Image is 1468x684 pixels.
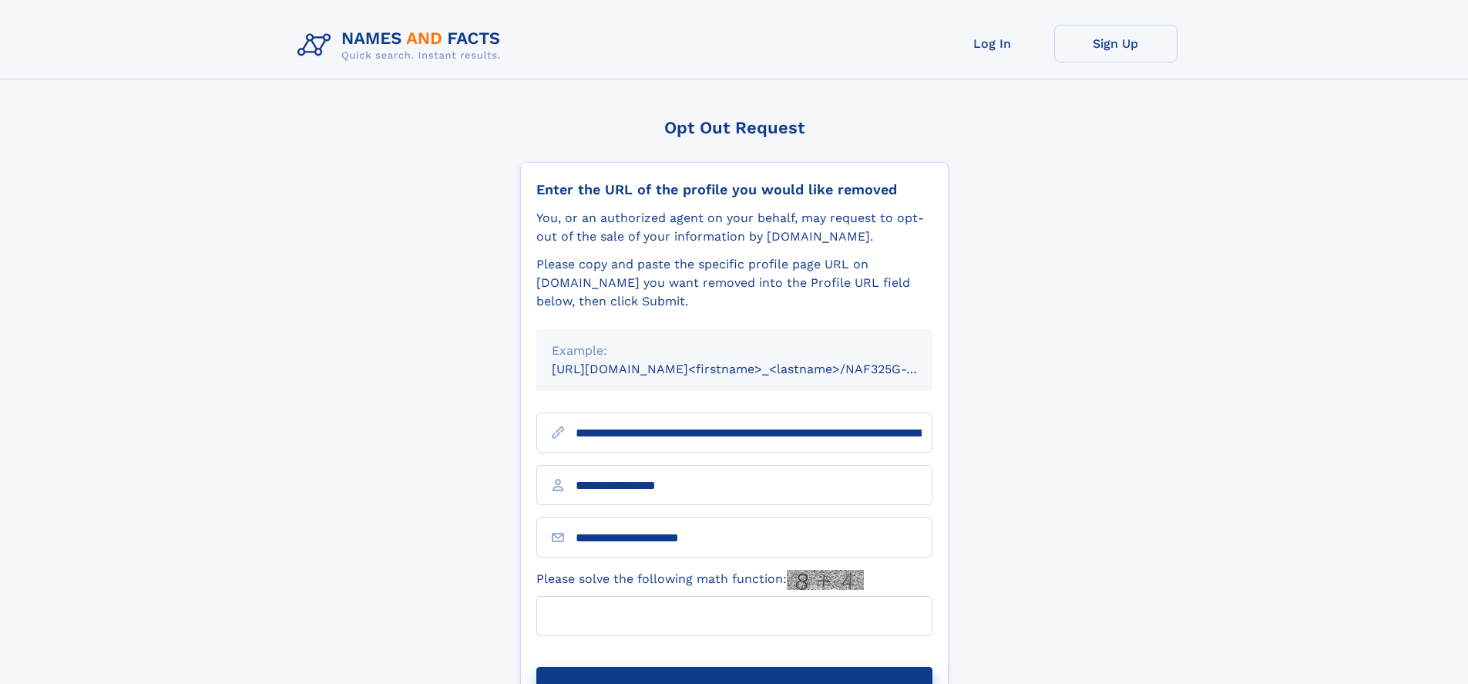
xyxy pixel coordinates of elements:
small: [URL][DOMAIN_NAME]<firstname>_<lastname>/NAF325G-xxxxxxxx [552,362,962,376]
div: You, or an authorized agent on your behalf, may request to opt-out of the sale of your informatio... [536,209,932,246]
div: Opt Out Request [520,118,949,137]
a: Sign Up [1054,25,1177,62]
div: Enter the URL of the profile you would like removed [536,181,932,198]
div: Example: [552,342,917,360]
a: Log In [931,25,1054,62]
label: Please solve the following math function: [536,570,864,590]
img: Logo Names and Facts [291,25,513,66]
div: Please copy and paste the specific profile page URL on [DOMAIN_NAME] you want removed into the Pr... [536,255,932,311]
